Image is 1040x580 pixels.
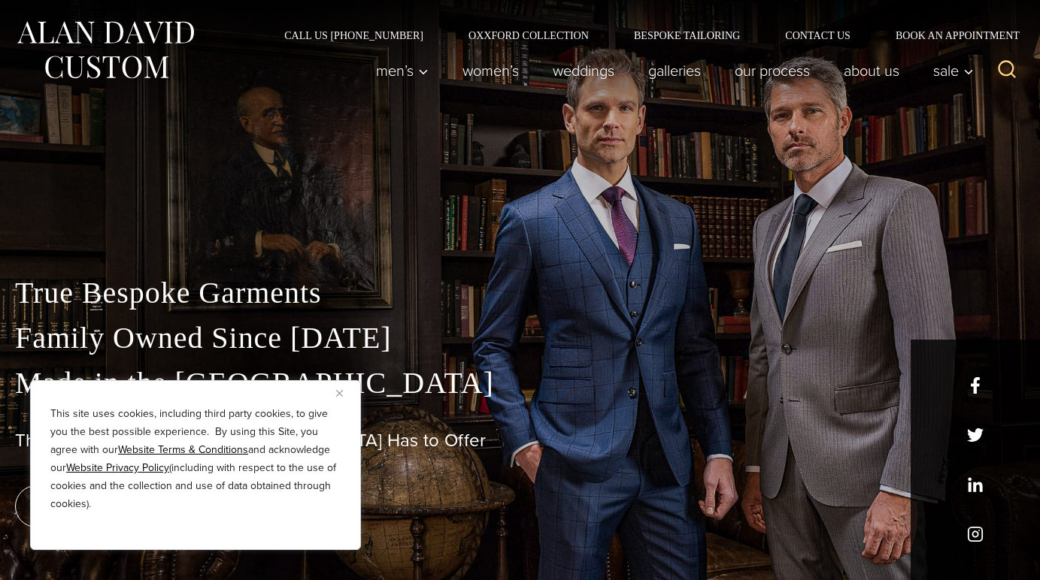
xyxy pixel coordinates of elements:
[15,430,1025,452] h1: The Best Custom Suits [GEOGRAPHIC_DATA] Has to Offer
[262,30,446,41] a: Call Us [PHONE_NUMBER]
[763,30,873,41] a: Contact Us
[359,56,982,86] nav: Primary Navigation
[50,405,341,513] p: This site uses cookies, including third party cookies, to give you the best possible experience. ...
[827,56,917,86] a: About Us
[873,30,1025,41] a: Book an Appointment
[933,63,974,78] span: Sale
[15,17,196,83] img: Alan David Custom
[262,30,1025,41] nav: Secondary Navigation
[989,53,1025,89] button: View Search Form
[15,270,1025,406] p: True Bespoke Garments Family Owned Since [DATE] Made in the [GEOGRAPHIC_DATA]
[446,56,536,86] a: Women’s
[336,384,354,402] button: Close
[446,30,611,41] a: Oxxford Collection
[632,56,718,86] a: Galleries
[718,56,827,86] a: Our Process
[376,63,429,78] span: Men’s
[536,56,632,86] a: weddings
[118,442,248,458] a: Website Terms & Conditions
[66,460,169,476] a: Website Privacy Policy
[611,30,763,41] a: Bespoke Tailoring
[15,485,226,527] a: book an appointment
[336,390,343,397] img: Close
